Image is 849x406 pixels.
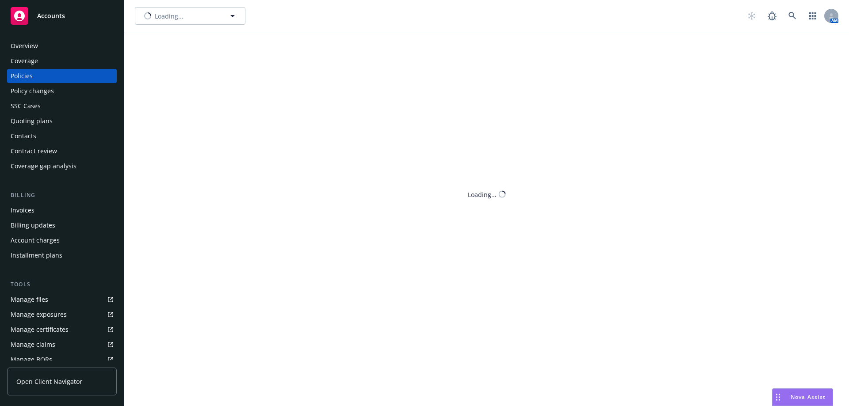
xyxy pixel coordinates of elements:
div: Manage exposures [11,307,67,322]
div: Coverage [11,54,38,68]
div: Manage claims [11,338,55,352]
a: Account charges [7,233,117,247]
div: Coverage gap analysis [11,159,76,173]
div: Manage certificates [11,323,69,337]
a: SSC Cases [7,99,117,113]
a: Quoting plans [7,114,117,128]
div: Installment plans [11,248,62,262]
a: Manage BORs [7,353,117,367]
a: Installment plans [7,248,117,262]
a: Manage exposures [7,307,117,322]
a: Coverage gap analysis [7,159,117,173]
a: Policy changes [7,84,117,98]
span: Loading... [155,11,184,21]
div: SSC Cases [11,99,41,113]
div: Manage BORs [11,353,52,367]
a: Contacts [7,129,117,143]
div: Manage files [11,292,48,307]
a: Accounts [7,4,117,28]
a: Coverage [7,54,117,68]
div: Tools [7,280,117,289]
a: Report a Bug [763,7,781,25]
span: Nova Assist [791,393,826,401]
a: Search [784,7,801,25]
span: Accounts [37,12,65,19]
div: Contacts [11,129,36,143]
a: Contract review [7,144,117,158]
div: Contract review [11,144,57,158]
div: Billing updates [11,218,55,232]
button: Loading... [135,7,245,25]
a: Manage certificates [7,323,117,337]
div: Invoices [11,203,34,217]
a: Policies [7,69,117,83]
button: Nova Assist [772,388,833,406]
div: Account charges [11,233,60,247]
a: Manage claims [7,338,117,352]
div: Loading... [468,190,497,199]
a: Start snowing [743,7,761,25]
a: Billing updates [7,218,117,232]
div: Drag to move [773,389,784,406]
a: Invoices [7,203,117,217]
div: Overview [11,39,38,53]
div: Billing [7,191,117,200]
div: Quoting plans [11,114,53,128]
a: Manage files [7,292,117,307]
div: Policy changes [11,84,54,98]
a: Switch app [804,7,822,25]
span: Open Client Navigator [16,377,82,386]
div: Policies [11,69,33,83]
a: Overview [7,39,117,53]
